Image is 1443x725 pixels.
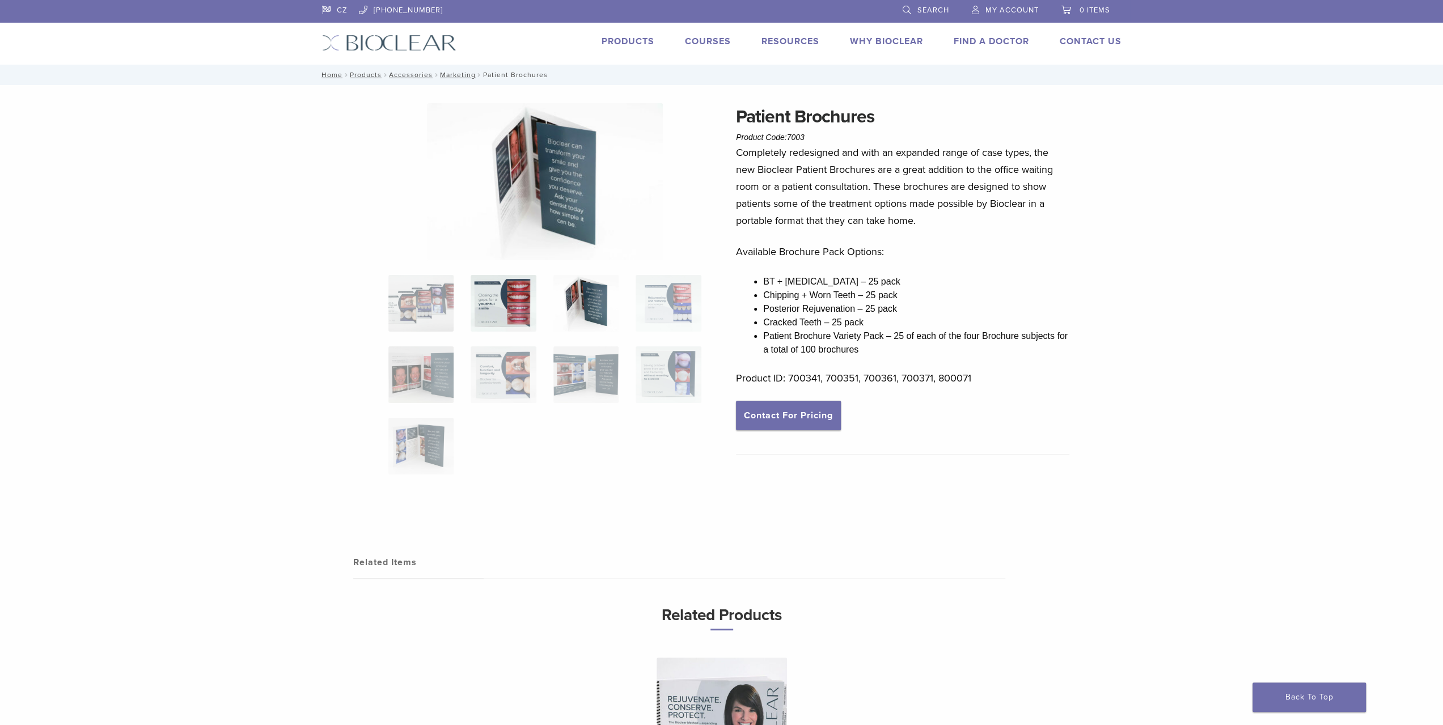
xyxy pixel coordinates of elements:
a: Home [318,71,342,79]
a: Courses [685,36,731,47]
span: 0 items [1080,6,1110,15]
img: New-Patient-Brochures_All-Four-1920x1326-1-324x324.jpg [388,275,454,332]
img: Patient Brochures - Image 9 [388,418,454,474]
a: Why Bioclear [850,36,923,47]
img: Patient Brochures - Image 3 [553,275,619,332]
li: Posterior Rejuvenation – 25 pack [763,302,1069,316]
a: Accessories [389,71,433,79]
img: Patient Brochures - Image 4 [636,275,701,332]
a: Products [602,36,654,47]
img: Patient Brochures - Image 3 [427,103,663,260]
span: / [433,72,440,78]
a: Marketing [440,71,476,79]
span: / [476,72,483,78]
img: Patient Brochures - Image 2 [471,275,536,332]
span: My Account [985,6,1039,15]
a: Related Items [353,546,484,578]
img: Patient Brochures - Image 6 [471,346,536,403]
p: Available Brochure Pack Options: [736,243,1069,260]
img: Patient Brochures - Image 7 [553,346,619,403]
h3: Related Products [418,601,1025,630]
a: Products [350,71,382,79]
p: Completely redesigned and with an expanded range of case types, the new Bioclear Patient Brochure... [736,144,1069,229]
p: Product ID: 700341, 700351, 700361, 700371, 800071 [736,370,1069,387]
img: Patient Brochures - Image 5 [388,346,454,403]
a: Contact Us [1060,36,1122,47]
a: Resources [761,36,819,47]
li: Chipping + Worn Teeth – 25 pack [763,289,1069,302]
span: 7003 [787,133,805,142]
span: / [382,72,389,78]
a: Find A Doctor [954,36,1029,47]
img: Bioclear [322,35,456,51]
img: Patient Brochures - Image 8 [636,346,701,403]
a: Contact For Pricing [736,401,841,430]
a: Back To Top [1252,682,1366,712]
li: BT + [MEDICAL_DATA] – 25 pack [763,275,1069,289]
nav: Patient Brochures [314,65,1130,85]
li: Cracked Teeth – 25 pack [763,316,1069,329]
span: Search [917,6,949,15]
span: Product Code: [736,133,805,142]
li: Patient Brochure Variety Pack – 25 of each of the four Brochure subjects for a total of 100 broch... [763,329,1069,357]
h1: Patient Brochures [736,103,1069,130]
span: / [342,72,350,78]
